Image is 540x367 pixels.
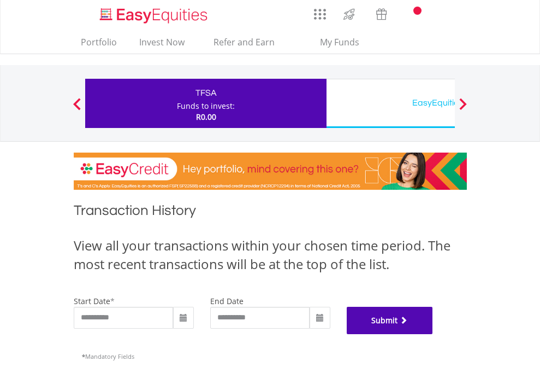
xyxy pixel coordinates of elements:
[74,201,467,225] h1: Transaction History
[340,5,358,23] img: thrive-v2.svg
[314,8,326,20] img: grid-menu-icon.svg
[213,36,275,48] span: Refer and Earn
[96,3,212,25] a: Home page
[397,3,425,25] a: Notifications
[74,236,467,274] div: View all your transactions within your chosen time period. The most recent transactions will be a...
[82,352,134,360] span: Mandatory Fields
[92,85,320,101] div: TFSA
[452,103,474,114] button: Next
[74,153,467,190] img: EasyCredit Promotion Banner
[196,112,216,122] span: R0.00
[203,37,286,54] a: Refer and Earn
[372,5,390,23] img: vouchers-v2.svg
[98,7,212,25] img: EasyEquities_Logo.png
[307,3,333,20] a: AppsGrid
[66,103,88,114] button: Previous
[304,35,376,49] span: My Funds
[453,3,481,27] a: My Profile
[76,37,121,54] a: Portfolio
[74,296,110,306] label: start date
[177,101,235,112] div: Funds to invest:
[425,3,453,25] a: FAQ's and Support
[365,3,397,23] a: Vouchers
[210,296,244,306] label: end date
[347,307,433,334] button: Submit
[135,37,189,54] a: Invest Now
